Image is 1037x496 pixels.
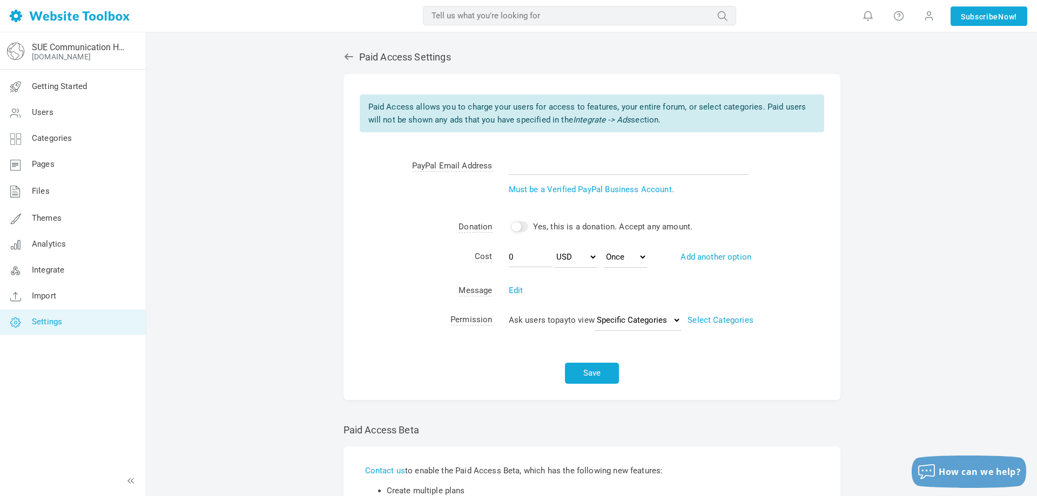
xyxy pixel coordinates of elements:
[32,317,62,327] span: Settings
[365,465,819,477] p: to enable the Paid Access Beta, which has the following new features:
[32,291,56,301] span: Import
[344,51,840,63] h2: Paid Access Settings
[688,315,753,325] a: Select Categories
[681,252,751,262] a: Add another option
[493,212,840,242] td: Yes, this is a donation. Accept any amount.
[939,466,1021,478] span: How can we help?
[32,107,53,117] span: Users
[32,213,62,223] span: Themes
[493,305,840,339] td: Ask users to to view
[365,466,406,475] a: Contact us
[32,42,126,52] a: SUE Communication Hub
[475,252,493,262] span: Cost
[32,52,91,61] a: [DOMAIN_NAME]
[912,456,1026,488] button: How can we help?
[32,265,64,275] span: Integrate
[459,286,492,296] span: Message
[360,94,824,132] div: Paid Access allows you to charge your users for access to features, your entire forum, or select ...
[509,185,674,194] a: Must be a Verified PayPal Business Account.
[573,115,631,125] i: Integrate -> Ads
[459,222,492,233] span: Donation
[998,11,1017,23] span: Now!
[32,159,55,169] span: Pages
[32,81,87,91] span: Getting Started
[32,133,72,143] span: Categories
[509,286,523,295] a: Edit
[7,43,24,60] img: globe-icon.png
[450,315,493,325] span: Permission
[423,6,736,25] input: Tell us what you're looking for
[951,6,1027,26] a: SubscribeNow!
[412,161,493,172] span: PayPal Email Address
[344,424,840,436] h2: Paid Access Beta
[32,186,50,196] span: Files
[565,363,619,384] button: Save
[555,315,568,325] span: pay
[32,239,66,249] span: Analytics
